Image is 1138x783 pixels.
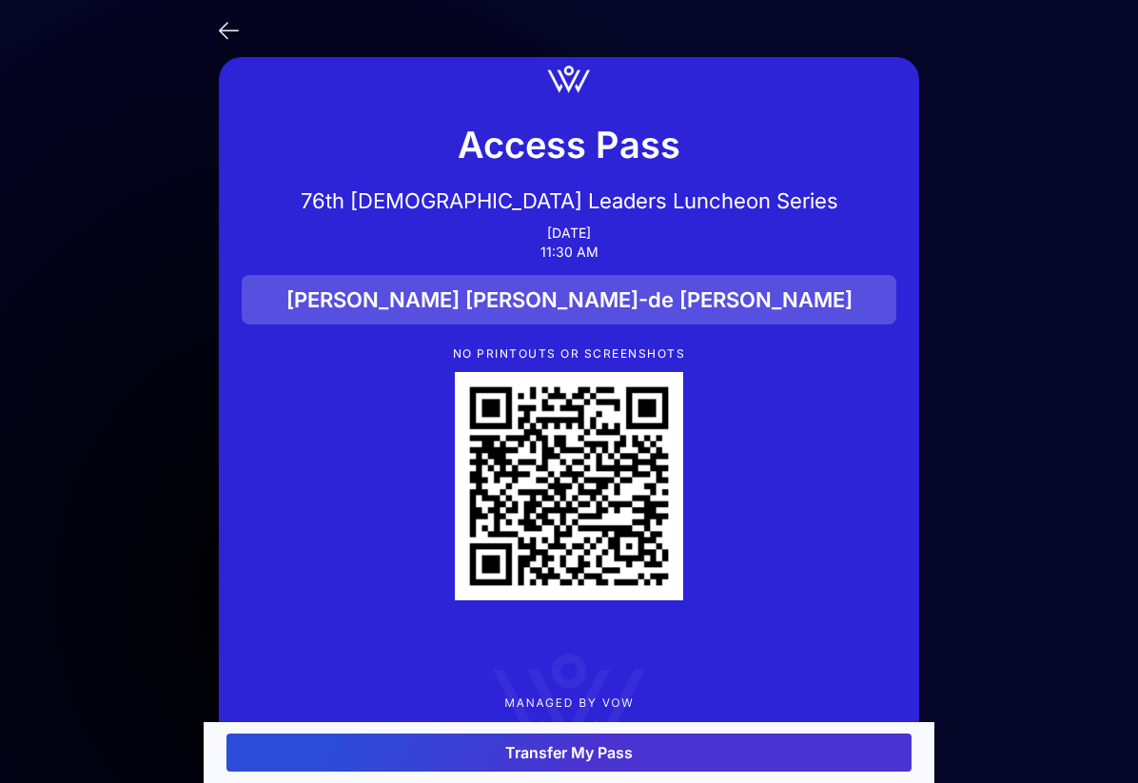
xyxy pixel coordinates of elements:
[455,372,683,600] div: QR Code
[242,225,896,241] p: [DATE]
[242,117,896,172] p: Access Pass
[226,734,912,772] button: Transfer My Pass
[242,245,896,260] p: 11:30 AM
[242,347,896,361] p: NO PRINTOUTS OR SCREENSHOTS
[242,275,896,324] div: [PERSON_NAME] [PERSON_NAME]-de [PERSON_NAME]
[242,187,896,214] p: 76th [DEMOGRAPHIC_DATA] Leaders Luncheon Series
